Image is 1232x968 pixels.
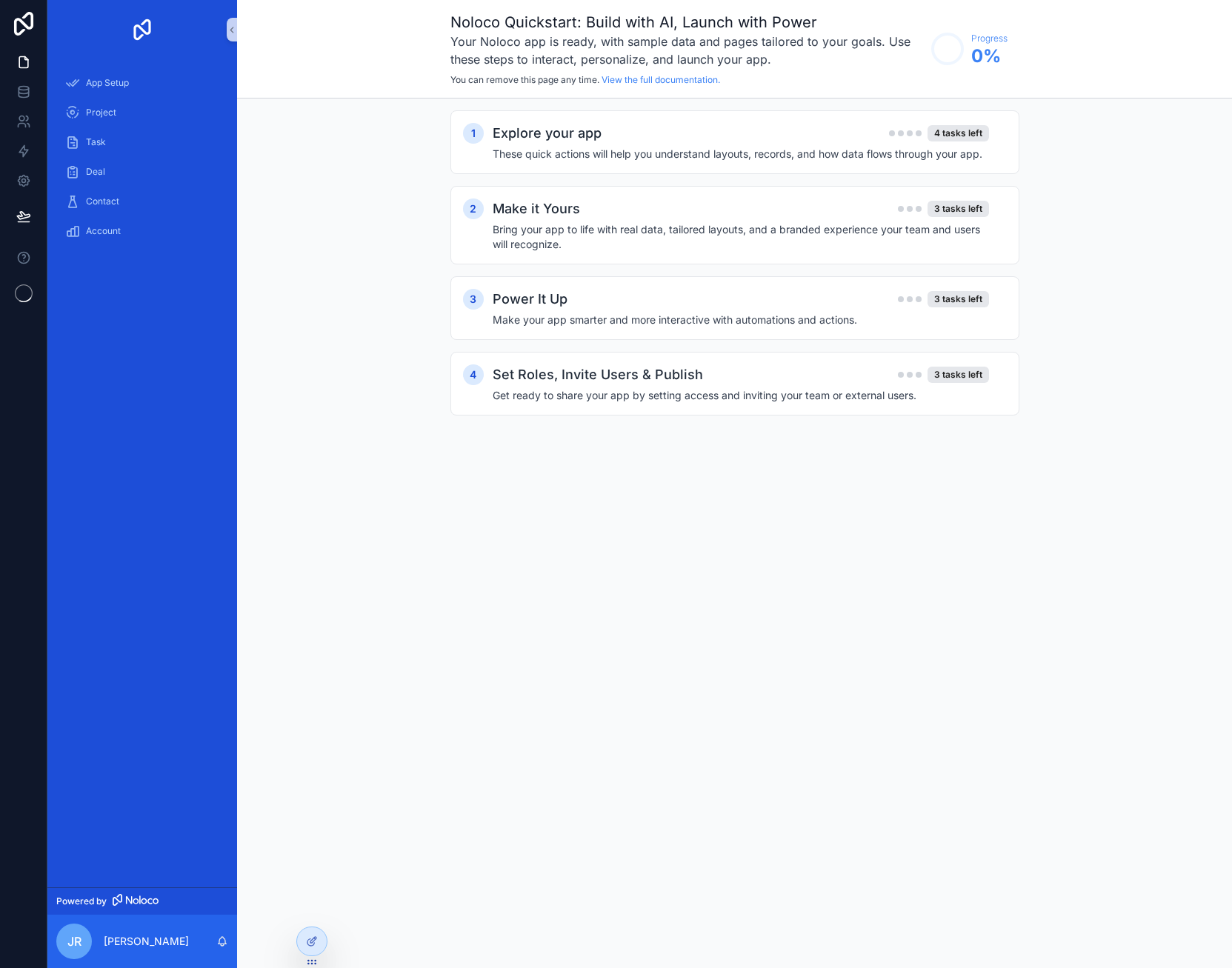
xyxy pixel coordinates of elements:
[86,196,119,207] span: Contact
[971,44,1008,68] span: 0 %
[56,895,107,907] span: Powered by
[86,77,129,89] span: App Setup
[450,12,924,33] h1: Noloco Quickstart: Build with AI, Launch with Power
[47,887,237,915] a: Powered by
[56,99,228,126] a: Project
[450,33,924,68] h3: Your Noloco app is ready, with sample data and pages tailored to your goals. Use these steps to i...
[56,70,228,96] a: App Setup
[450,74,599,85] span: You can remove this page any time.
[971,33,1008,44] span: Progress
[86,136,106,148] span: Task
[56,188,228,215] a: Contact
[86,225,121,237] span: Account
[56,129,228,156] a: Task
[602,74,720,85] a: View the full documentation.
[104,934,189,949] p: [PERSON_NAME]
[86,166,105,178] span: Deal
[56,158,228,185] a: Deal
[130,18,154,41] img: App logo
[86,107,116,119] span: Project
[67,932,81,950] span: Jr
[56,218,228,244] a: Account
[47,59,237,264] div: scrollable content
